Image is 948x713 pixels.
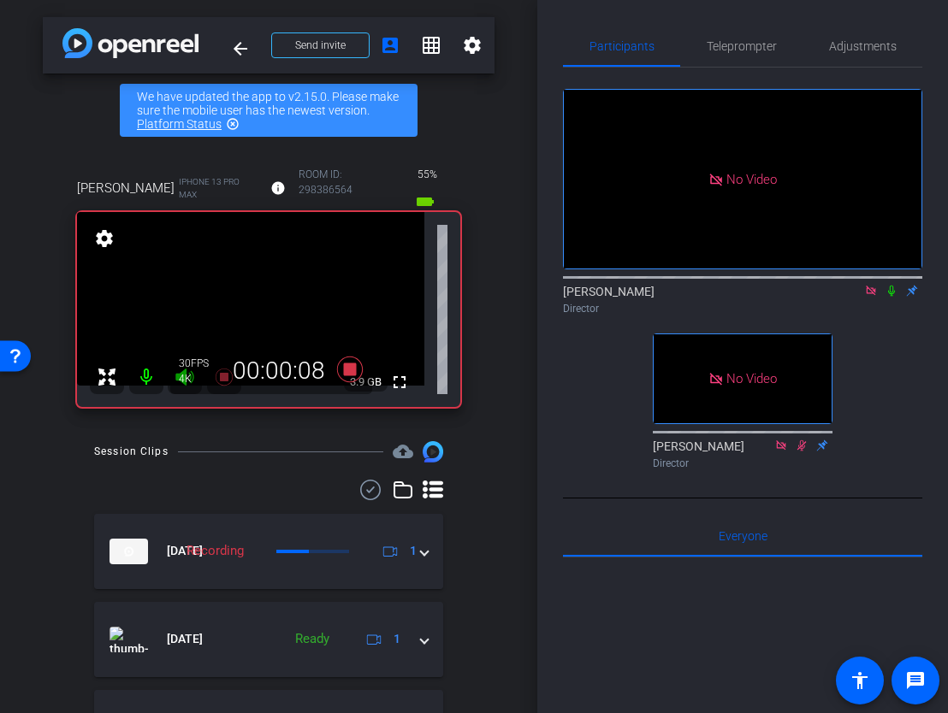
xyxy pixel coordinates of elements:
img: Session clips [423,441,443,462]
img: app-logo [62,28,198,58]
mat-icon: cloud_upload [393,441,413,462]
div: [PERSON_NAME] [563,283,922,316]
mat-icon: settings [462,35,483,56]
span: Everyone [719,530,767,542]
div: 4K [179,372,222,386]
div: Session Clips [94,443,169,460]
span: Participants [590,40,655,52]
span: [DATE] [167,630,203,648]
button: Send invite [271,32,370,58]
mat-icon: settings [92,228,116,249]
mat-icon: arrow_back [230,38,251,59]
span: 1 [410,542,417,560]
mat-icon: message [905,670,926,691]
span: FPS [191,357,209,369]
div: Ready [287,629,338,649]
div: Recording [178,541,252,561]
span: [PERSON_NAME] [77,179,175,197]
div: Director [563,301,922,316]
mat-icon: accessibility [850,670,870,691]
span: Teleprompter [707,40,777,52]
mat-expansion-panel-header: thumb-nail[DATE]Recording1 [94,514,443,589]
mat-icon: info [270,180,286,196]
div: We have updated the app to v2.15.0. Please make sure the mobile user has the newest version. [120,84,418,137]
a: Platform Status [137,117,222,131]
mat-expansion-panel-header: thumb-nail[DATE]Ready1 [94,602,443,677]
span: 1 [394,630,400,648]
span: Adjustments [829,40,897,52]
mat-icon: account_box [380,35,400,56]
div: ROOM ID: 298386564 [299,167,398,212]
mat-icon: grid_on [421,35,441,56]
mat-icon: highlight_off [226,117,240,131]
div: [PERSON_NAME] [653,438,832,471]
span: No Video [726,371,777,386]
img: thumb-nail [110,627,148,652]
span: [DATE] [167,542,203,560]
mat-icon: fullscreen [389,372,410,392]
div: 00:00:08 [222,356,336,386]
span: Send invite [295,38,346,52]
span: 55% [415,161,440,188]
span: Destinations for your clips [393,441,413,462]
mat-icon: battery_std [415,192,435,212]
div: Director [653,456,832,471]
span: iPhone 13 Pro Max [179,175,258,201]
div: 30 [179,356,222,370]
span: No Video [726,171,777,186]
img: thumb-nail [110,539,148,564]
